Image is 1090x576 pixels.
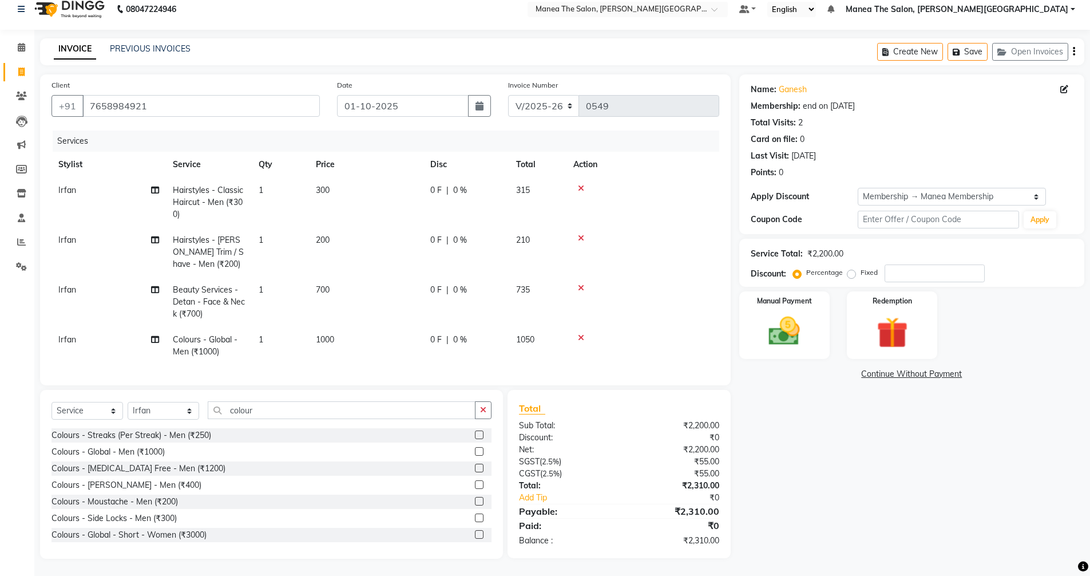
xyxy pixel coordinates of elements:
[873,296,912,306] label: Redemption
[53,131,728,152] div: Services
[751,150,789,162] div: Last Visit:
[510,480,619,492] div: Total:
[173,185,243,219] span: Hairstyles - Classic Haircut - Men (₹300)
[453,234,467,246] span: 0 %
[316,334,334,345] span: 1000
[798,117,803,129] div: 2
[619,444,728,456] div: ₹2,200.00
[259,285,263,295] span: 1
[861,267,878,278] label: Fixed
[779,167,783,179] div: 0
[510,535,619,547] div: Balance :
[82,95,320,117] input: Search by Name/Mobile/Email/Code
[259,235,263,245] span: 1
[742,368,1082,380] a: Continue Without Payment
[619,468,728,480] div: ₹55.00
[58,334,76,345] span: Irfan
[992,43,1068,61] button: Open Invoices
[619,456,728,468] div: ₹55.00
[846,3,1068,15] span: Manea The Salon, [PERSON_NAME][GEOGRAPHIC_DATA]
[619,420,728,432] div: ₹2,200.00
[619,535,728,547] div: ₹2,310.00
[779,84,807,96] a: Ganesh
[948,43,988,61] button: Save
[446,184,449,196] span: |
[877,43,943,61] button: Create New
[516,235,530,245] span: 210
[759,313,810,349] img: _cash.svg
[510,432,619,444] div: Discount:
[51,496,178,508] div: Colours - Moustache - Men (₹200)
[791,150,816,162] div: [DATE]
[58,235,76,245] span: Irfan
[166,152,252,177] th: Service
[173,235,244,269] span: Hairstyles - [PERSON_NAME] Trim / Shave - Men (₹200)
[446,234,449,246] span: |
[519,456,540,467] span: SGST
[806,267,843,278] label: Percentage
[542,469,560,478] span: 2.5%
[453,284,467,296] span: 0 %
[110,44,191,54] a: PREVIOUS INVOICES
[173,334,237,357] span: Colours - Global - Men (₹1000)
[751,268,786,280] div: Discount:
[309,152,423,177] th: Price
[54,39,96,60] a: INVOICE
[51,80,70,90] label: Client
[637,492,728,504] div: ₹0
[51,95,84,117] button: +91
[858,211,1019,228] input: Enter Offer / Coupon Code
[430,184,442,196] span: 0 F
[453,334,467,346] span: 0 %
[803,100,855,112] div: end on [DATE]
[51,446,165,458] div: Colours - Global - Men (₹1000)
[51,512,177,524] div: Colours - Side Locks - Men (₹300)
[566,152,719,177] th: Action
[316,285,330,295] span: 700
[58,185,76,195] span: Irfan
[751,117,796,129] div: Total Visits:
[58,285,76,295] span: Irfan
[510,492,637,504] a: Add Tip
[1024,211,1056,228] button: Apply
[751,84,776,96] div: Name:
[751,248,803,260] div: Service Total:
[751,167,776,179] div: Points:
[807,248,843,260] div: ₹2,200.00
[316,185,330,195] span: 300
[510,444,619,456] div: Net:
[446,284,449,296] span: |
[51,463,225,475] div: Colours - [MEDICAL_DATA] Free - Men (₹1200)
[208,401,475,419] input: Search or Scan
[619,432,728,444] div: ₹0
[453,184,467,196] span: 0 %
[757,296,812,306] label: Manual Payment
[510,456,619,468] div: ( )
[51,529,207,541] div: Colours - Global - Short - Women (₹3000)
[316,235,330,245] span: 200
[423,152,509,177] th: Disc
[510,504,619,518] div: Payable:
[510,468,619,480] div: ( )
[619,504,728,518] div: ₹2,310.00
[51,479,201,491] div: Colours - [PERSON_NAME] - Men (₹400)
[519,403,545,415] span: Total
[430,334,442,346] span: 0 F
[619,519,728,532] div: ₹0
[751,214,858,226] div: Coupon Code
[516,334,534,345] span: 1050
[430,234,442,246] span: 0 F
[516,185,530,195] span: 315
[619,480,728,492] div: ₹2,310.00
[516,285,530,295] span: 735
[510,420,619,432] div: Sub Total:
[509,152,566,177] th: Total
[542,457,559,466] span: 2.5%
[51,429,211,441] div: Colours - Streaks (Per Streak) - Men (₹250)
[446,334,449,346] span: |
[51,152,166,177] th: Stylist
[867,313,918,352] img: _gift.svg
[252,152,309,177] th: Qty
[510,519,619,532] div: Paid:
[751,133,798,145] div: Card on file:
